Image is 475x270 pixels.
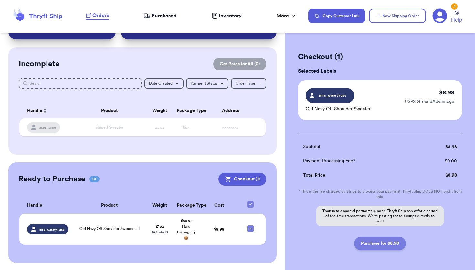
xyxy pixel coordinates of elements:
[89,176,100,182] span: 01
[92,12,109,19] span: Orders
[236,81,255,85] span: Order Type
[418,140,462,154] td: $ 8.98
[152,12,177,20] span: Purchased
[231,78,266,89] button: Order Type
[136,227,140,231] span: + 1
[432,8,447,23] a: 3
[199,197,239,214] th: Cost
[146,197,173,214] th: Weight
[146,103,173,118] th: Weight
[316,206,444,226] p: Thanks to a special partnership perk, Thryft Ship can offer a period of fee-free transactions. We...
[405,98,454,105] p: USPS GroundAdvantage
[214,227,224,231] span: $ 8.98
[183,125,189,129] span: Box
[276,12,297,20] div: More
[318,92,348,98] span: mrs_caseyruss
[72,103,146,118] th: Product
[42,107,48,114] button: Sort ascending
[298,154,418,168] td: Payment Processing Fee*
[306,106,371,112] p: Old Navy Off Shoulder Sweater
[156,224,164,228] strong: 21 oz
[177,219,195,240] span: Box or Hard Packaging 📦
[155,125,164,129] span: xx oz
[298,52,462,62] h2: Checkout ( 1 )
[199,103,266,118] th: Address
[223,125,238,129] span: xxxxxxxx
[298,140,418,154] td: Subtotal
[95,125,123,129] span: Striped Sweater
[39,125,56,130] span: username
[298,67,462,75] h3: Selected Labels
[451,3,458,10] div: 3
[219,12,242,20] span: Inventory
[27,107,42,114] span: Handle
[191,81,217,85] span: Payment Status
[218,173,266,186] button: Checkout (1)
[149,81,173,85] span: Date Created
[144,78,184,89] button: Date Created
[418,154,462,168] td: $ 0.00
[298,168,418,182] td: Total Price
[186,78,228,89] button: Payment Status
[354,237,406,250] button: Purchase for $8.98
[308,9,365,23] button: Copy Customer Link
[173,197,199,214] th: Package Type
[19,59,59,69] h2: Incomplete
[152,230,168,234] span: 14.5 x 4 x 19
[173,103,199,118] th: Package Type
[451,16,462,24] span: Help
[143,12,177,20] a: Purchased
[298,189,462,199] p: * This is the fee charged by Stripe to process your payment. Thryft Ship DOES NOT profit from this.
[19,78,142,89] input: Search
[27,202,42,209] span: Handle
[213,58,266,70] button: Get Rates for All (0)
[439,88,454,97] p: $ 8.98
[369,9,426,23] button: New Shipping Order
[86,12,109,20] a: Orders
[418,168,462,182] td: $ 8.98
[212,12,242,20] a: Inventory
[72,197,146,214] th: Product
[79,227,140,231] span: Old Navy Off Shoulder Sweater
[39,227,64,232] span: mrs_caseyruss
[19,174,85,184] h2: Ready to Purchase
[451,11,462,24] a: Help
